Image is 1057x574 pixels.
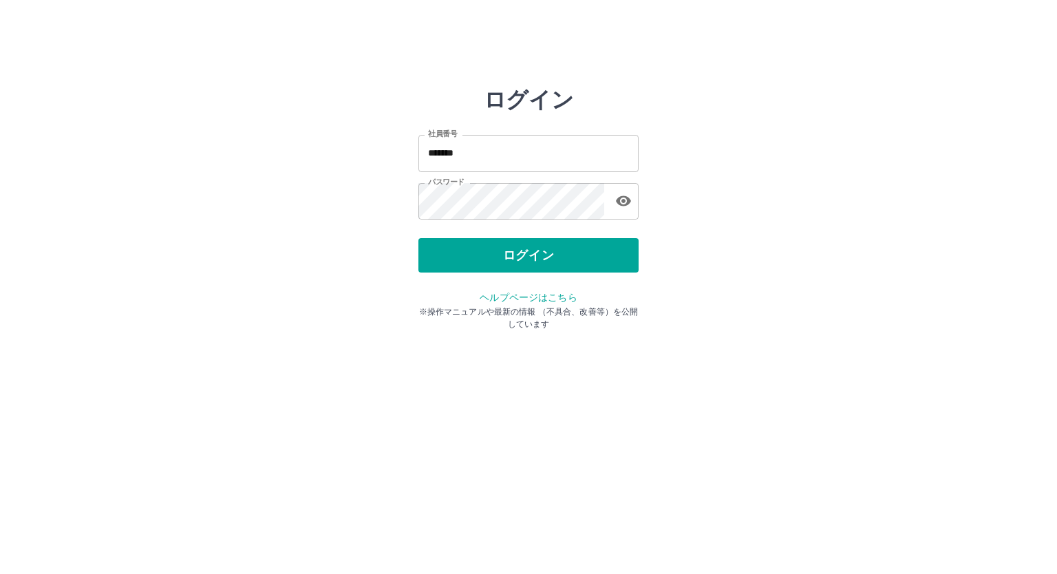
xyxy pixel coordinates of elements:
label: パスワード [428,177,465,187]
label: 社員番号 [428,129,457,139]
p: ※操作マニュアルや最新の情報 （不具合、改善等）を公開しています [418,306,639,330]
a: ヘルプページはこちら [480,292,577,303]
button: ログイン [418,238,639,273]
h2: ログイン [484,87,574,113]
